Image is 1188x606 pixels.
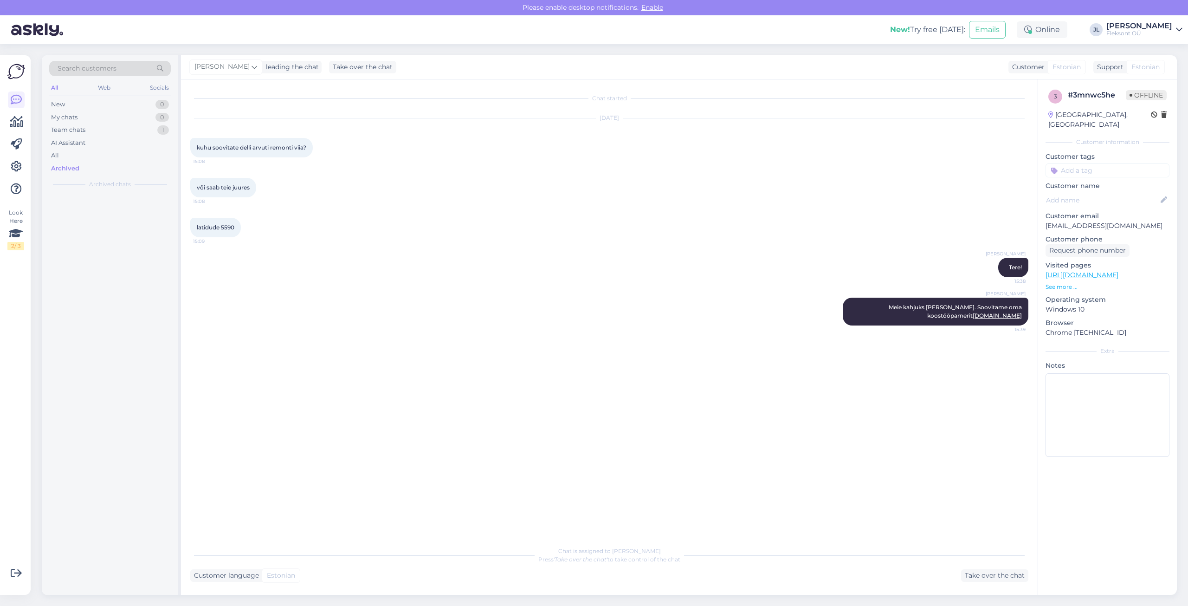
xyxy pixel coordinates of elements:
[1046,211,1169,221] p: Customer email
[155,113,169,122] div: 0
[1126,90,1167,100] span: Offline
[890,25,910,34] b: New!
[190,94,1028,103] div: Chat started
[1046,261,1169,270] p: Visited pages
[969,21,1006,39] button: Emails
[1131,62,1160,72] span: Estonian
[1046,152,1169,162] p: Customer tags
[1046,305,1169,314] p: Windows 10
[190,571,259,580] div: Customer language
[51,100,65,109] div: New
[193,238,228,245] span: 15:09
[7,63,25,80] img: Askly Logo
[197,184,250,191] span: või saab teie juures
[49,82,60,94] div: All
[639,3,666,12] span: Enable
[7,242,24,250] div: 2 / 3
[193,198,228,205] span: 15:08
[986,290,1026,297] span: [PERSON_NAME]
[554,556,607,563] i: 'Take over the chat'
[1046,138,1169,146] div: Customer information
[194,62,250,72] span: [PERSON_NAME]
[1046,235,1169,244] p: Customer phone
[51,151,59,160] div: All
[1009,264,1022,271] span: Tere!
[1048,110,1151,130] div: [GEOGRAPHIC_DATA], [GEOGRAPHIC_DATA]
[262,62,319,72] div: leading the chat
[986,250,1026,257] span: [PERSON_NAME]
[991,278,1026,285] span: 15:38
[1090,23,1103,36] div: JL
[991,326,1026,333] span: 15:39
[51,113,77,122] div: My chats
[267,571,295,580] span: Estonian
[51,164,79,173] div: Archived
[197,224,234,231] span: latidude 5590
[1046,361,1169,371] p: Notes
[51,138,85,148] div: AI Assistant
[190,114,1028,122] div: [DATE]
[193,158,228,165] span: 15:08
[1046,318,1169,328] p: Browser
[1052,62,1081,72] span: Estonian
[890,24,965,35] div: Try free [DATE]:
[1046,271,1118,279] a: [URL][DOMAIN_NAME]
[197,144,306,151] span: kuhu soovitate delli arvuti remonti viia?
[155,100,169,109] div: 0
[51,125,85,135] div: Team chats
[1046,347,1169,355] div: Extra
[1017,21,1067,38] div: Online
[1046,328,1169,338] p: Chrome [TECHNICAL_ID]
[558,547,661,554] span: Chat is assigned to [PERSON_NAME]
[58,64,116,73] span: Search customers
[148,82,171,94] div: Socials
[1008,62,1045,72] div: Customer
[1046,221,1169,231] p: [EMAIL_ADDRESS][DOMAIN_NAME]
[1046,163,1169,177] input: Add a tag
[538,556,680,563] span: Press to take control of the chat
[889,304,1023,319] span: Meie kahjuks [PERSON_NAME]. Soovitame oma koostööparnerit
[1106,22,1182,37] a: [PERSON_NAME]Fleksont OÜ
[1106,30,1172,37] div: Fleksont OÜ
[1046,181,1169,191] p: Customer name
[96,82,112,94] div: Web
[89,180,131,189] span: Archived chats
[1046,295,1169,305] p: Operating system
[1068,90,1126,101] div: # 3mnwc5he
[961,569,1028,582] div: Take over the chat
[7,209,24,250] div: Look Here
[157,125,169,135] div: 1
[1054,93,1057,100] span: 3
[1046,244,1130,257] div: Request phone number
[1093,62,1123,72] div: Support
[1106,22,1172,30] div: [PERSON_NAME]
[329,61,396,73] div: Take over the chat
[1046,283,1169,291] p: See more ...
[973,312,1022,319] a: [DOMAIN_NAME]
[1046,195,1159,205] input: Add name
